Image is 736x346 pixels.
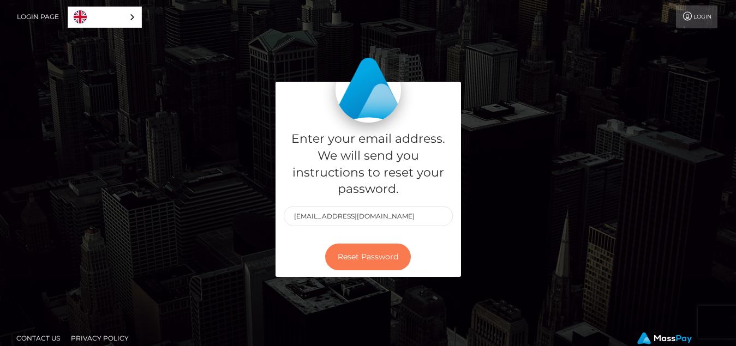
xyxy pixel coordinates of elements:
button: Reset Password [325,244,411,270]
h5: Enter your email address. We will send you instructions to reset your password. [284,131,453,198]
a: Login [676,5,717,28]
input: E-mail... [284,206,453,226]
a: English [68,7,141,27]
div: Language [68,7,142,28]
a: Login Page [17,5,59,28]
aside: Language selected: English [68,7,142,28]
img: MassPay Login [336,57,401,123]
img: MassPay [637,332,692,344]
